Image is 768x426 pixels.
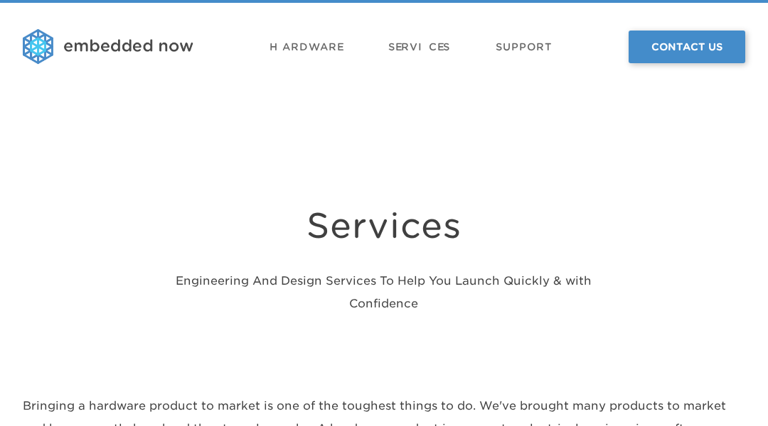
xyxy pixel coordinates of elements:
[176,274,592,310] span: Engineering And Design Services To Help You Launch Quickly & with Confidence
[629,31,745,63] a: Contact Us
[23,29,193,65] img: logo.png
[23,204,745,247] h1: Services
[388,26,450,68] a: Services
[270,26,343,68] a: Hardware
[496,26,553,68] a: Support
